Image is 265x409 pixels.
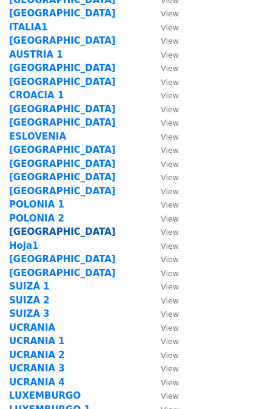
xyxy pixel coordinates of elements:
small: View [161,173,179,182]
a: [GEOGRAPHIC_DATA] [9,8,116,19]
a: View [149,90,179,101]
a: View [149,49,179,60]
a: View [149,322,179,333]
a: View [149,76,179,87]
small: View [161,9,179,18]
a: [GEOGRAPHIC_DATA] [9,172,116,183]
small: View [161,146,179,155]
a: View [149,308,179,319]
a: [GEOGRAPHIC_DATA] [9,226,116,237]
small: View [161,132,179,141]
small: View [161,269,179,278]
iframe: Chat Widget [204,351,265,409]
a: View [149,281,179,292]
a: UCRANIA [9,322,55,333]
small: View [161,105,179,114]
div: Widget de chat [204,351,265,409]
a: Hoja1 [9,240,39,251]
strong: UCRANIA 4 [9,377,65,388]
small: View [161,64,179,73]
a: SUIZA 3 [9,308,50,319]
small: View [161,309,179,319]
a: View [149,377,179,388]
a: UCRANIA 3 [9,363,65,374]
small: View [161,78,179,87]
small: View [161,91,179,100]
a: View [149,144,179,155]
small: View [161,337,179,346]
a: View [149,213,179,224]
small: View [161,296,179,305]
a: View [149,226,179,237]
small: View [161,228,179,237]
a: [GEOGRAPHIC_DATA] [9,63,116,73]
a: View [149,295,179,306]
a: [GEOGRAPHIC_DATA] [9,268,116,279]
a: [GEOGRAPHIC_DATA] [9,76,116,87]
small: View [161,351,179,360]
a: View [149,240,179,251]
strong: [GEOGRAPHIC_DATA] [9,186,116,197]
small: View [161,391,179,401]
a: [GEOGRAPHIC_DATA] [9,144,116,155]
a: View [149,158,179,169]
a: ITALIA1 [9,22,47,33]
a: View [149,22,179,33]
a: SUIZA 1 [9,281,50,292]
a: UCRANIA 2 [9,350,65,360]
a: [GEOGRAPHIC_DATA] [9,158,116,169]
a: View [149,268,179,279]
small: View [161,23,179,32]
a: ESLOVENIA [9,131,66,142]
a: SUIZA 2 [9,295,50,306]
a: [GEOGRAPHIC_DATA] [9,117,116,128]
small: View [161,118,179,127]
a: View [149,363,179,374]
a: View [149,186,179,197]
small: View [161,364,179,373]
a: View [149,104,179,115]
strong: CROACIA 1 [9,90,64,101]
a: [GEOGRAPHIC_DATA] [9,104,116,115]
a: [GEOGRAPHIC_DATA] [9,35,116,46]
small: View [161,200,179,209]
a: View [149,390,179,401]
a: View [149,63,179,73]
a: View [149,350,179,360]
a: POLONIA 1 [9,199,64,210]
small: View [161,160,179,169]
small: View [161,214,179,223]
a: AUSTRIA 1 [9,49,63,60]
small: View [161,378,179,387]
a: View [149,131,179,142]
a: POLONIA 2 [9,213,64,224]
a: View [149,254,179,265]
small: View [161,36,179,46]
small: View [161,242,179,251]
small: View [161,323,179,333]
small: View [161,50,179,59]
strong: UCRANIA 1 [9,336,65,346]
a: LUXEMBURGO [9,390,81,401]
a: View [149,199,179,210]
